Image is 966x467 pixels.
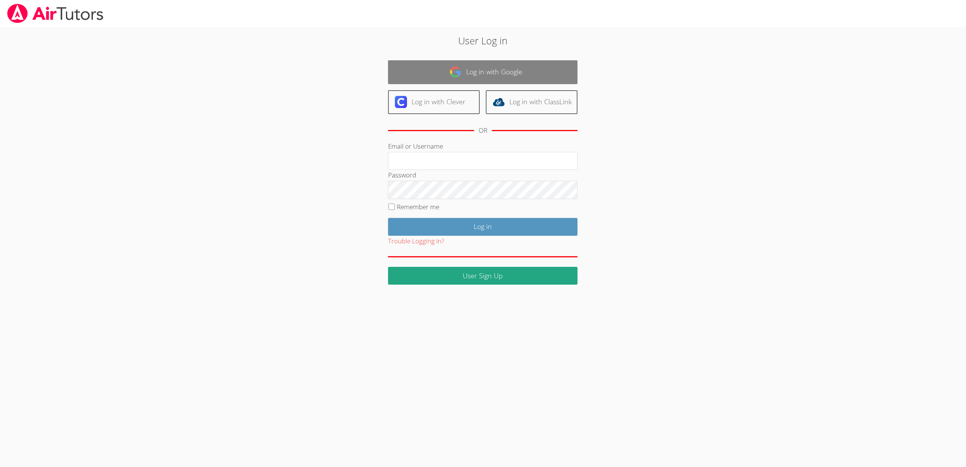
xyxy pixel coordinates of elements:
img: classlink-logo-d6bb404cc1216ec64c9a2012d9dc4662098be43eaf13dc465df04b49fa7ab582.svg [493,96,505,108]
label: Email or Username [388,142,443,150]
button: Trouble Logging In? [388,236,444,247]
label: Password [388,171,416,179]
img: clever-logo-6eab21bc6e7a338710f1a6ff85c0baf02591cd810cc4098c63d3a4b26e2feb20.svg [395,96,407,108]
img: airtutors_banner-c4298cdbf04f3fff15de1276eac7730deb9818008684d7c2e4769d2f7ddbe033.png [6,4,104,23]
label: Remember me [397,202,440,211]
a: Log in with Google [388,60,578,84]
h2: User Log in [222,33,744,48]
a: Log in with ClassLink [486,90,578,114]
a: Log in with Clever [388,90,480,114]
a: User Sign Up [388,267,578,285]
input: Log in [388,218,578,236]
img: google-logo-50288ca7cdecda66e5e0955fdab243c47b7ad437acaf1139b6f446037453330a.svg [449,66,462,78]
div: OR [479,125,487,136]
